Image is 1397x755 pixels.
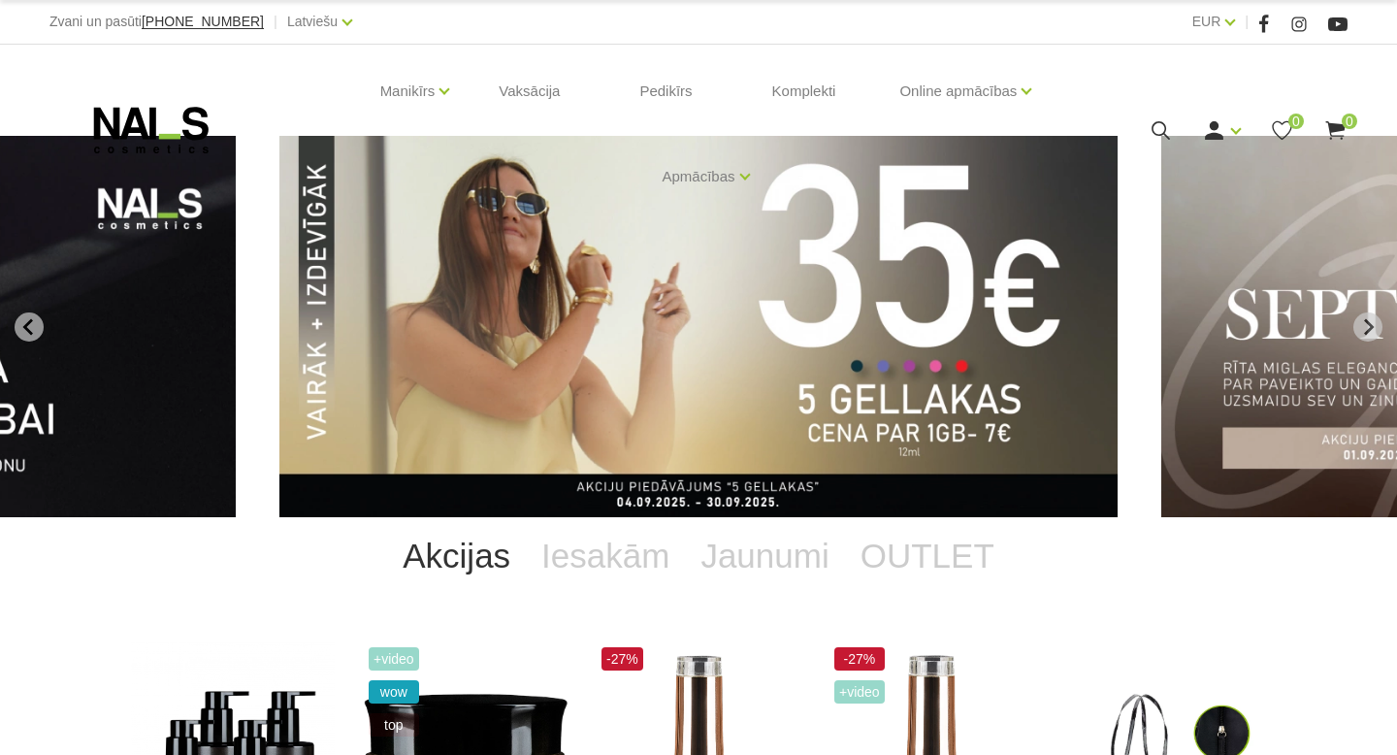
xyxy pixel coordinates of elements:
a: [PHONE_NUMBER] [142,15,264,29]
span: -27% [834,647,885,671]
a: Pedikīrs [624,45,707,138]
span: +Video [369,647,419,671]
span: +Video [834,680,885,704]
span: 0 [1342,114,1357,129]
button: Go to last slide [15,312,44,342]
li: 1 of 12 [279,136,1118,517]
span: | [1245,10,1249,34]
span: top [369,713,419,737]
a: Manikīrs [380,52,436,130]
span: -27% [601,647,643,671]
div: Zvani un pasūti [49,10,264,34]
button: Next slide [1353,312,1382,342]
a: Online apmācības [899,52,1017,130]
a: 0 [1270,118,1294,143]
a: Jaunumi [685,517,844,595]
a: Komplekti [757,45,852,138]
span: wow [369,680,419,704]
a: Latviešu [287,10,338,33]
a: Akcijas [387,517,526,595]
span: [PHONE_NUMBER] [142,14,264,29]
a: Vaksācija [483,45,575,138]
span: | [274,10,277,34]
a: Apmācības [662,138,734,215]
a: OUTLET [845,517,1010,595]
a: Iesakām [526,517,685,595]
a: 0 [1323,118,1348,143]
a: EUR [1192,10,1221,33]
span: 0 [1288,114,1304,129]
